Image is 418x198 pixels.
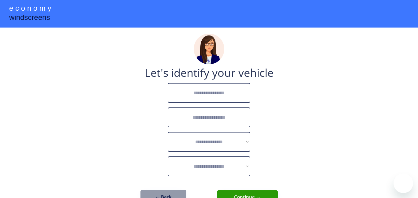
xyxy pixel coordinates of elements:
[194,34,224,64] img: madeline.png
[9,3,51,15] div: e c o n o m y
[145,67,274,78] div: Let's identify your vehicle
[394,174,413,193] iframe: Button to launch messaging window
[9,12,50,24] div: windscreens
